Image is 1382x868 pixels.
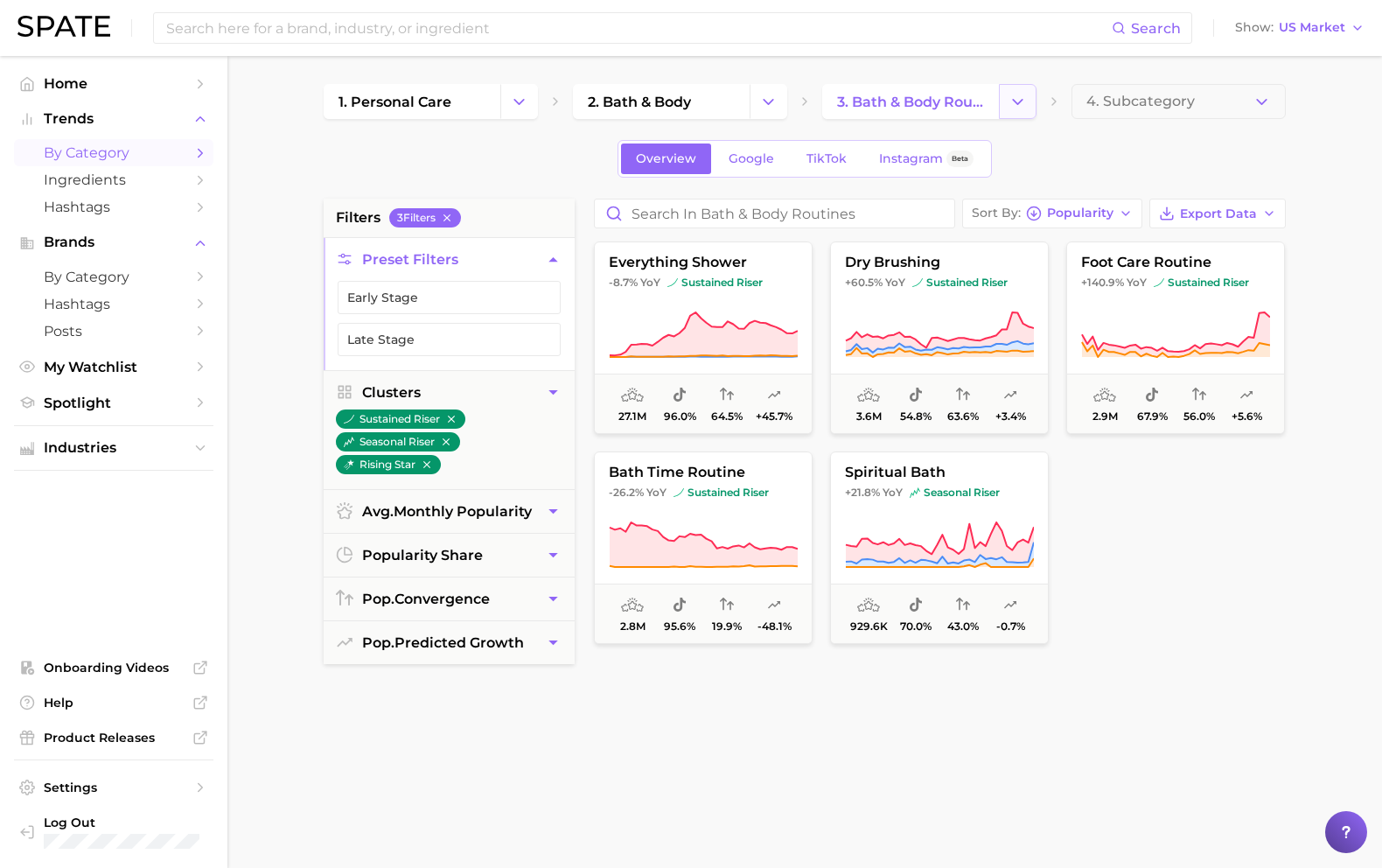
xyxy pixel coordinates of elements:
[750,84,787,119] button: Change Category
[831,465,1048,480] span: spiritual bath
[885,276,905,290] span: YoY
[362,591,394,607] abbr: popularity index
[900,410,932,423] span: 54.8%
[14,166,213,193] a: Ingredients
[44,695,184,710] span: Help
[324,371,575,414] button: Clusters
[1003,595,1017,616] span: popularity predicted growth: Very Unlikely
[664,410,696,423] span: 96.0%
[1154,276,1249,290] span: sustained riser
[573,84,750,119] a: 2. bath & body
[1071,84,1286,119] button: 4. Subcategory
[1279,23,1345,32] span: US Market
[720,595,734,616] span: popularity convergence: Very Low Convergence
[792,143,862,174] a: TikTok
[609,276,638,289] span: -8.7%
[1047,208,1113,218] span: Popularity
[857,595,880,616] span: average monthly popularity: Medium Popularity
[14,389,213,416] a: Spotlight
[1192,385,1206,406] span: popularity convergence: Medium Convergence
[806,151,847,166] span: TikTok
[674,486,769,500] span: sustained riser
[44,296,184,312] span: Hashtags
[664,620,695,633] span: 95.6%
[44,75,184,92] span: Home
[14,809,213,854] a: Log out. Currently logged in with e-mail kerianne.adler@unilever.com.
[14,290,213,318] a: Hashtags
[14,435,213,461] button: Industries
[864,143,988,174] a: InstagramBeta
[621,595,644,616] span: average monthly popularity: Medium Popularity
[1137,410,1168,423] span: 67.9%
[500,84,538,119] button: Change Category
[595,465,812,480] span: bath time routine
[44,269,184,285] span: by Category
[362,503,394,520] abbr: average
[900,620,932,633] span: 70.0%
[14,318,213,345] a: Posts
[712,620,742,633] span: 19.9%
[595,199,954,227] input: Search in bath & body routines
[756,410,792,423] span: +45.7%
[44,323,184,339] span: Posts
[344,414,354,424] img: sustained riser
[621,385,644,406] span: average monthly popularity: Very High Popularity
[1067,255,1284,270] span: foot care routine
[14,654,213,681] a: Onboarding Videos
[636,151,696,166] span: Overview
[720,385,734,406] span: popularity convergence: High Convergence
[1145,385,1159,406] span: popularity share: TikTok
[845,486,880,499] span: +21.8%
[14,689,213,716] a: Help
[1003,385,1017,406] span: popularity predicted growth: Uncertain
[14,263,213,290] a: by Category
[44,730,184,745] span: Product Releases
[389,208,461,227] button: 3Filters
[1086,94,1195,109] span: 4. Subcategory
[952,151,968,166] span: Beta
[362,634,394,651] abbr: popularity index
[14,229,213,255] button: Brands
[1131,20,1181,37] span: Search
[362,634,524,651] span: predicted growth
[667,276,763,290] span: sustained riser
[44,144,184,161] span: by Category
[588,94,691,110] span: 2. bath & body
[324,490,575,533] button: avg.monthly popularity
[1232,410,1262,423] span: +5.6%
[999,84,1036,119] button: Change Category
[956,385,970,406] span: popularity convergence: High Convergence
[44,395,184,411] span: Spotlight
[362,547,483,563] span: popularity share
[879,151,943,166] span: Instagram
[14,724,213,751] a: Product Releases
[362,591,490,607] span: convergence
[1092,410,1118,423] span: 2.9m
[14,774,213,801] a: Settings
[324,621,575,664] button: pop.predicted growth
[594,241,813,434] button: everything shower-8.7% YoYsustained risersustained riser27.1m96.0%64.5%+45.7%
[909,595,923,616] span: popularity share: TikTok
[44,359,184,375] span: My Watchlist
[14,139,213,166] a: by Category
[850,620,888,633] span: 929.6k
[338,323,561,356] button: Late Stage
[1235,23,1274,32] span: Show
[674,487,684,498] img: sustained riser
[595,255,812,270] span: everything shower
[1127,276,1147,290] span: YoY
[714,143,789,174] a: Google
[44,171,184,188] span: Ingredients
[164,13,1112,43] input: Search here for a brand, industry, or ingredient
[344,437,354,447] img: seasonal riser
[44,199,184,215] span: Hashtags
[14,193,213,220] a: Hashtags
[830,241,1049,434] button: dry brushing+60.5% YoYsustained risersustained riser3.6m54.8%63.6%+3.4%
[729,151,774,166] span: Google
[857,385,880,406] span: average monthly popularity: High Popularity
[640,276,660,290] span: YoY
[767,595,781,616] span: popularity predicted growth: Uncertain
[845,276,883,289] span: +60.5%
[324,238,575,281] button: Preset Filters
[44,111,184,127] span: Trends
